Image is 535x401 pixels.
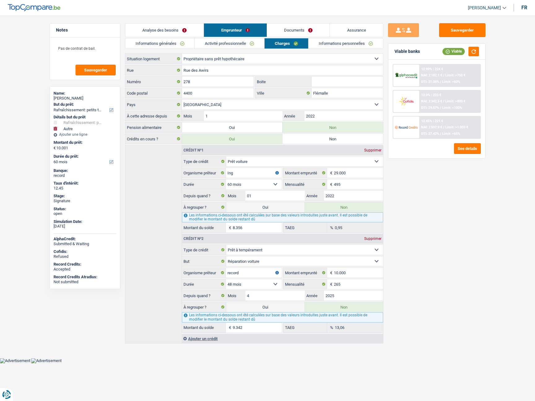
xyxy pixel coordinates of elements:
div: Viable [442,48,465,55]
div: Les informations ci-dessous ont été calculées sur base des valeurs introduites juste avant. Il es... [182,212,383,222]
div: 12.99% | 224 € [421,67,443,71]
label: Organisme prêteur [182,168,226,178]
label: Code postal [125,88,182,98]
a: Charges [265,38,308,49]
div: [DATE] [54,224,116,229]
div: Supprimer [363,148,383,152]
div: Taux d'intérêt: [54,181,116,186]
label: Non [305,202,383,212]
label: Mois [226,191,245,201]
label: Type de crédit [182,245,226,255]
label: Depuis quand ? [182,191,226,201]
div: AlphaCredit: [54,237,116,241]
div: 12.9% | 223 € [421,93,441,97]
span: DTI: 31.08% [421,80,439,84]
span: / [440,132,441,136]
div: Crédit nº2 [182,237,205,241]
img: Record Credits [395,122,418,133]
label: Non [305,302,383,312]
button: Sauvegarder [76,65,116,75]
input: AAAA [324,191,383,201]
div: Accepted [54,267,116,272]
label: Numéro [125,77,182,87]
span: Limit: <65% [442,132,460,136]
img: Advertisement [31,358,62,363]
span: Limit: <60% [442,80,460,84]
label: Montant emprunté [283,168,327,178]
a: Documents [267,23,330,37]
label: Oui [182,134,283,144]
div: 12.45 [54,186,116,191]
span: Limit: >1.033 € [445,125,468,129]
div: Les informations ci-dessous ont été calculées sur base des valeurs introduites juste avant. Il es... [182,312,383,322]
span: [PERSON_NAME] [468,5,501,11]
span: € [54,146,56,151]
label: Crédits en cours ? [125,134,182,144]
input: AAAA [304,111,383,121]
div: Supprimer [363,237,383,241]
label: Pension alimentaire [125,122,182,132]
label: Montant emprunté [283,268,327,278]
label: Durée [182,179,226,189]
input: MM [245,291,304,301]
span: Limit: >750 € [445,73,465,77]
label: Type de crédit [182,156,226,166]
input: AAAA [324,291,383,301]
div: open [54,211,116,216]
img: AlphaCredit [395,72,418,79]
a: Emprunteur [204,23,267,37]
span: € [226,323,233,333]
label: Mensualité [283,179,327,189]
div: Stage: [54,194,116,198]
label: Non [283,122,383,132]
label: TAEG [283,323,327,333]
div: Submitted & Waiting [54,241,116,246]
div: Name: [54,91,116,96]
span: Limit: >800 € [445,99,465,103]
span: € [327,179,334,189]
span: / [440,80,441,84]
label: Oui [182,122,283,132]
label: Durée [182,279,226,289]
a: [PERSON_NAME] [463,3,506,13]
span: / [443,99,444,103]
span: DTI: 27.42% [421,132,439,136]
div: Ajouter un crédit [182,334,383,343]
img: TopCompare Logo [8,4,60,11]
input: MM [204,111,282,121]
div: Not submitted [54,279,116,284]
label: À regrouper ? [182,302,226,312]
label: Année [305,191,324,201]
label: But du prêt: [54,102,115,107]
label: Montant du solde [182,223,226,232]
span: DTI: 29.57% [421,106,439,110]
a: Informations personnelles [308,38,383,49]
div: fr [521,5,527,11]
div: Refused [54,254,116,259]
div: Banque: [54,168,116,173]
label: Oui [226,302,304,312]
div: Status: [54,207,116,211]
div: Record Credits: [54,262,116,267]
label: Oui [226,202,304,212]
span: / [443,73,444,77]
button: See details [454,143,481,154]
a: Analyse des besoins [125,23,204,37]
span: % [327,223,335,232]
span: NAI: 2 182,1 € [421,73,442,77]
span: / [440,106,441,110]
span: Limit: <100% [442,106,462,110]
span: € [327,168,334,178]
div: record [54,173,116,178]
input: MM [245,191,304,201]
label: Ville [255,88,312,98]
div: 12.45% | 221 € [421,119,443,123]
span: NAI: 2 342,5 € [421,99,442,103]
span: € [327,268,334,278]
div: Record Credits Atradius: [54,275,116,279]
a: Assurance [330,23,383,37]
div: Signature [54,198,116,203]
span: % [327,323,335,333]
label: Depuis quand ? [182,291,226,301]
span: NAI: 2 597,9 € [421,125,442,129]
